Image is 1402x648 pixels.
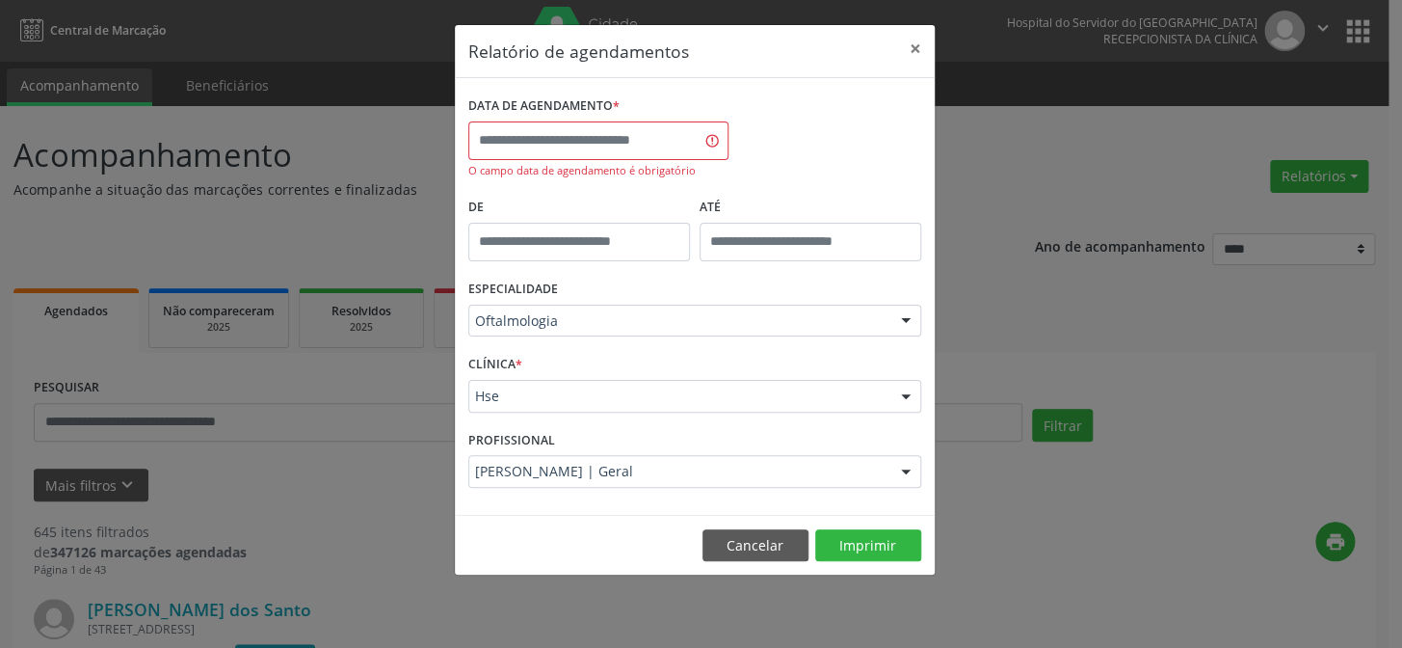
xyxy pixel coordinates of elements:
label: PROFISSIONAL [468,426,555,456]
span: Oftalmologia [475,311,882,331]
label: ESPECIALIDADE [468,275,558,305]
label: CLÍNICA [468,350,522,380]
label: ATÉ [700,193,921,223]
div: O campo data de agendamento é obrigatório [468,163,728,179]
button: Close [896,25,935,72]
span: Hse [475,387,882,406]
button: Cancelar [702,529,808,562]
h5: Relatório de agendamentos [468,39,689,64]
label: De [468,193,690,223]
label: DATA DE AGENDAMENTO [468,92,620,121]
button: Imprimir [815,529,921,562]
span: [PERSON_NAME] | Geral [475,462,882,481]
